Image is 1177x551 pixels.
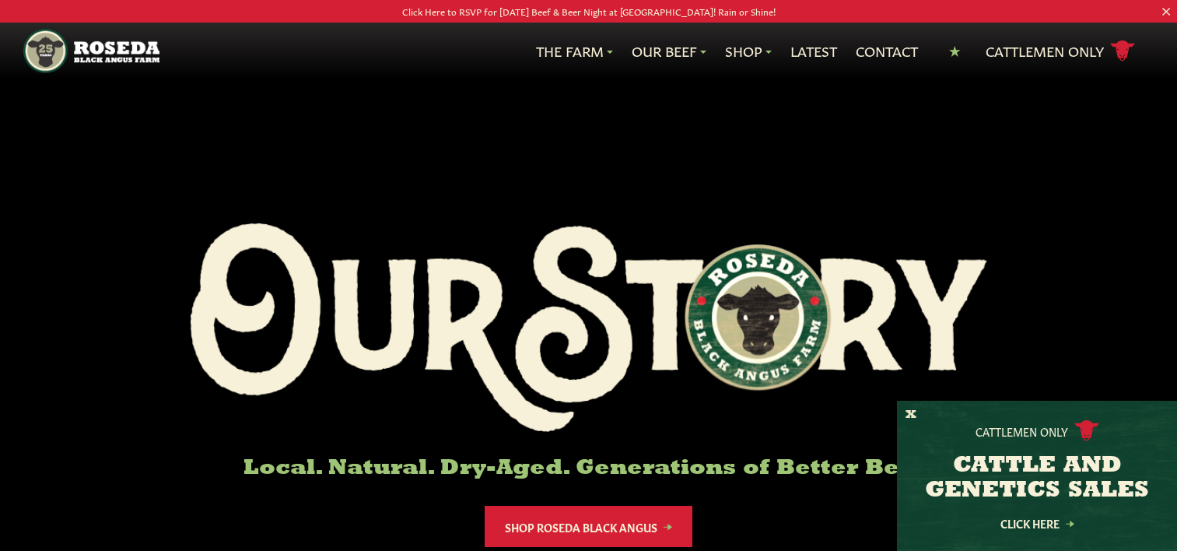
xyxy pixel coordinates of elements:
[1074,420,1099,441] img: cattle-icon.svg
[485,506,692,547] a: Shop Roseda Black Angus
[191,223,987,432] img: Roseda Black Aangus Farm
[856,41,918,61] a: Contact
[23,23,1153,79] nav: Main Navigation
[906,407,916,423] button: X
[986,37,1135,65] a: Cattlemen Only
[632,41,706,61] a: Our Beef
[536,41,613,61] a: The Farm
[59,3,1119,19] p: Click Here to RSVP for [DATE] Beef & Beer Night at [GEOGRAPHIC_DATA]! Rain or Shine!
[725,41,772,61] a: Shop
[967,518,1107,528] a: Click Here
[23,29,159,73] img: https://roseda.com/wp-content/uploads/2021/05/roseda-25-header.png
[916,454,1158,504] h3: CATTLE AND GENETICS SALES
[790,41,837,61] a: Latest
[976,423,1068,439] p: Cattlemen Only
[191,457,987,481] h6: Local. Natural. Dry-Aged. Generations of Better Beef.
